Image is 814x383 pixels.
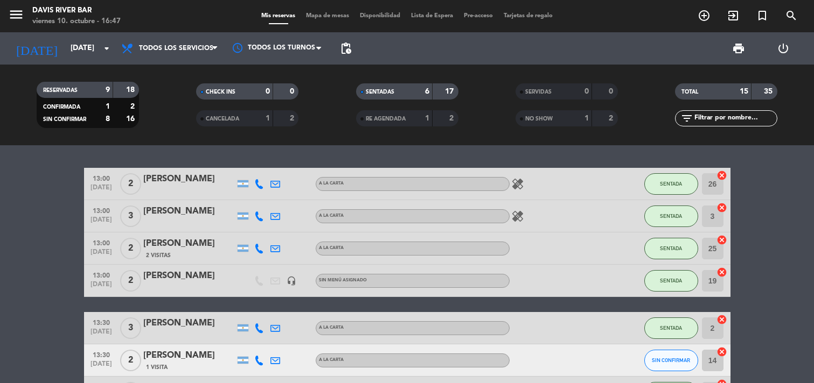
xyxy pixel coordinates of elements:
i: filter_list [680,112,693,125]
strong: 9 [106,86,110,94]
input: Filtrar por nombre... [693,112,777,124]
i: power_settings_new [777,42,790,55]
div: [PERSON_NAME] [143,316,235,330]
button: SENTADA [644,238,698,259]
span: Todos los servicios [139,45,213,52]
span: SENTADA [660,245,682,251]
span: SENTADAS [366,89,394,95]
strong: 35 [764,88,775,95]
i: cancel [716,314,727,325]
button: SENTADA [644,173,698,195]
div: LOG OUT [761,32,806,65]
span: CHECK INS [206,89,235,95]
strong: 0 [585,88,589,95]
span: 2 [120,350,141,371]
div: [PERSON_NAME] [143,204,235,218]
div: [PERSON_NAME] [143,269,235,283]
button: menu [8,6,24,26]
span: CONFIRMADA [43,104,80,110]
span: Disponibilidad [354,13,406,19]
i: add_circle_outline [698,9,711,22]
span: A LA CARTA [319,214,344,218]
strong: 0 [290,88,296,95]
i: cancel [716,235,727,245]
span: 1 Visita [146,363,168,372]
span: NO SHOW [525,116,553,122]
span: 13:00 [88,204,115,216]
strong: 17 [445,88,456,95]
span: Tarjetas de regalo [498,13,558,19]
span: 2 [120,270,141,292]
i: healing [511,210,524,223]
strong: 2 [449,115,456,122]
strong: 1 [266,115,270,122]
span: 2 Visitas [146,251,171,260]
strong: 6 [425,88,429,95]
span: SIN CONFIRMAR [652,357,690,363]
i: cancel [716,170,727,181]
span: 13:00 [88,172,115,184]
button: SIN CONFIRMAR [644,350,698,371]
span: 3 [120,205,141,227]
span: [DATE] [88,216,115,229]
span: Lista de Espera [406,13,458,19]
span: A LA CARTA [319,358,344,362]
span: SENTADA [660,181,682,187]
i: exit_to_app [727,9,740,22]
span: 13:30 [88,348,115,360]
span: [DATE] [88,281,115,293]
button: SENTADA [644,205,698,227]
span: SENTADA [660,278,682,283]
i: cancel [716,267,727,278]
i: menu [8,6,24,23]
span: CANCELADA [206,116,239,122]
strong: 2 [609,115,615,122]
span: SENTADA [660,325,682,331]
i: arrow_drop_down [100,42,113,55]
span: SIN CONFIRMAR [43,117,86,122]
strong: 2 [130,103,137,110]
strong: 2 [290,115,296,122]
span: 13:00 [88,268,115,281]
span: RE AGENDADA [366,116,406,122]
span: Mapa de mesas [301,13,354,19]
strong: 1 [585,115,589,122]
i: headset_mic [287,276,296,286]
strong: 15 [740,88,748,95]
i: turned_in_not [756,9,769,22]
span: A LA CARTA [319,246,344,250]
span: print [732,42,745,55]
button: SENTADA [644,270,698,292]
span: [DATE] [88,184,115,196]
div: [PERSON_NAME] [143,349,235,363]
span: 2 [120,238,141,259]
span: [DATE] [88,328,115,341]
i: [DATE] [8,37,65,60]
span: Pre-acceso [458,13,498,19]
strong: 0 [266,88,270,95]
span: RESERVADAS [43,88,78,93]
div: Davis River Bar [32,5,121,16]
span: 13:00 [88,236,115,249]
strong: 16 [126,115,137,123]
span: SENTADA [660,213,682,219]
span: pending_actions [339,42,352,55]
div: viernes 10. octubre - 16:47 [32,16,121,27]
strong: 0 [609,88,615,95]
span: A LA CARTA [319,325,344,330]
i: cancel [716,346,727,357]
span: Mis reservas [256,13,301,19]
span: 2 [120,173,141,195]
strong: 1 [425,115,429,122]
div: [PERSON_NAME] [143,237,235,251]
button: SENTADA [644,317,698,339]
span: [DATE] [88,360,115,373]
i: search [785,9,798,22]
i: cancel [716,202,727,213]
span: A LA CARTA [319,181,344,186]
span: Sin menú asignado [319,278,367,282]
span: TOTAL [681,89,698,95]
div: [PERSON_NAME] [143,172,235,186]
span: 3 [120,317,141,339]
span: [DATE] [88,249,115,261]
